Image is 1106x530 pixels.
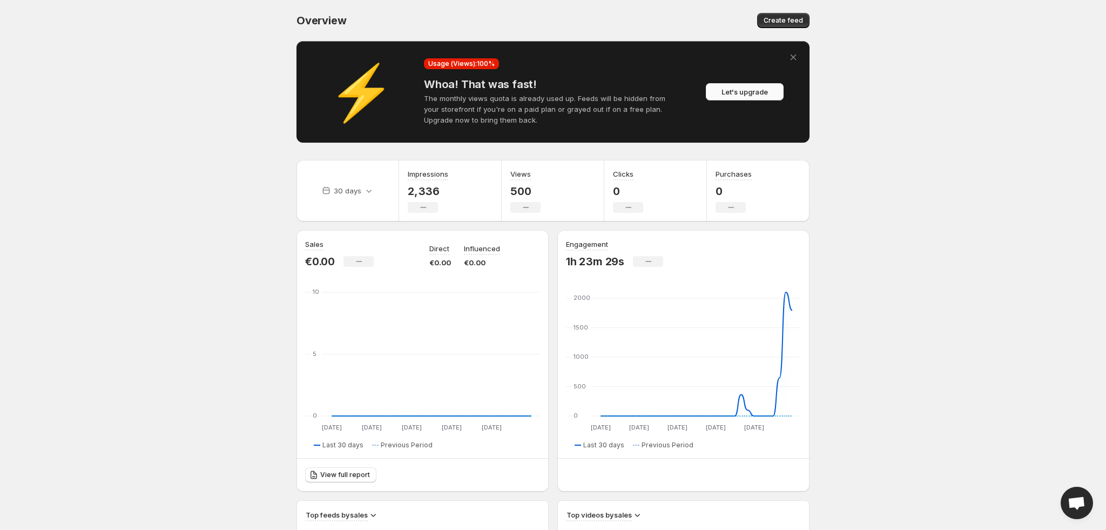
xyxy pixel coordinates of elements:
[642,441,693,450] span: Previous Period
[306,509,368,520] h3: Top feeds by sales
[744,424,764,431] text: [DATE]
[613,185,643,198] p: 0
[613,169,633,179] h3: Clicks
[305,239,323,250] h3: Sales
[334,185,361,196] p: 30 days
[706,83,784,100] button: Let's upgrade
[574,383,586,390] text: 500
[716,169,752,179] h3: Purchases
[320,471,370,479] span: View full report
[429,257,451,268] p: €0.00
[408,185,448,198] p: 2,336
[322,441,363,450] span: Last 30 days
[510,185,541,198] p: 500
[429,243,449,254] p: Direct
[313,350,316,357] text: 5
[305,467,376,482] a: View full report
[424,78,682,91] h4: Whoa! That was fast!
[583,441,624,450] span: Last 30 days
[424,93,682,125] p: The monthly views quota is already used up. Feeds will be hidden from your storefront if you're o...
[362,424,382,431] text: [DATE]
[424,58,499,69] div: Usage (Views): 100 %
[757,13,810,28] button: Create feed
[574,353,589,360] text: 1000
[567,509,632,520] h3: Top videos by sales
[482,424,502,431] text: [DATE]
[1061,487,1093,519] div: Open chat
[305,255,335,268] p: €0.00
[381,441,433,450] span: Previous Period
[566,239,608,250] h3: Engagement
[442,424,462,431] text: [DATE]
[322,424,342,431] text: [DATE]
[464,243,500,254] p: Influenced
[629,424,649,431] text: [DATE]
[313,412,317,419] text: 0
[574,294,590,301] text: 2000
[510,169,531,179] h3: Views
[307,86,415,97] div: ⚡
[566,255,624,268] p: 1h 23m 29s
[786,50,801,65] button: Dismiss alert
[706,424,726,431] text: [DATE]
[402,424,422,431] text: [DATE]
[296,14,346,27] span: Overview
[464,257,500,268] p: €0.00
[667,424,687,431] text: [DATE]
[764,16,803,25] span: Create feed
[574,412,578,419] text: 0
[591,424,611,431] text: [DATE]
[721,86,768,97] span: Let's upgrade
[313,288,319,296] text: 10
[716,185,752,198] p: 0
[574,324,588,331] text: 1500
[408,169,448,179] h3: Impressions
